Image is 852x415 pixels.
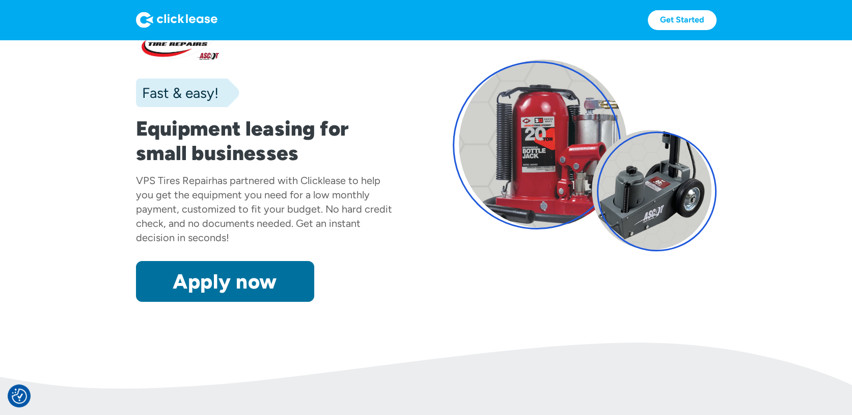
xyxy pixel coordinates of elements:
a: Apply now [136,261,314,302]
div: has partnered with Clicklease to help you get the equipment you need for a low monthly payment, c... [136,174,392,244]
h1: Equipment leasing for small businesses [136,116,400,165]
div: VPS Tires Repair [136,174,212,187]
a: Get Started [648,10,717,30]
button: Consent Preferences [12,388,27,404]
img: Logo [136,12,217,28]
div: Fast & easy! [136,83,218,103]
img: Revisit consent button [12,388,27,404]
